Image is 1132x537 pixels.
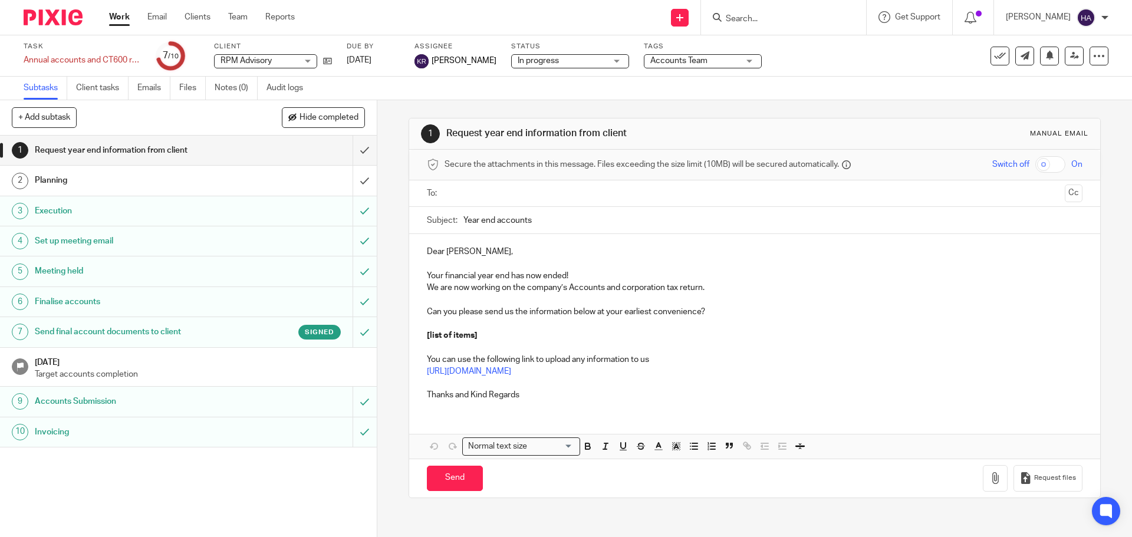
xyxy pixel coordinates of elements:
[1077,8,1095,27] img: svg%3E
[725,14,831,25] input: Search
[24,42,141,51] label: Task
[650,57,707,65] span: Accounts Team
[427,215,458,226] label: Subject:
[35,141,239,159] h1: Request year end information from client
[427,354,1082,365] p: You can use the following link to upload any information to us
[35,293,239,311] h1: Finalise accounts
[12,173,28,189] div: 2
[427,187,440,199] label: To:
[35,232,239,250] h1: Set up meeting email
[215,77,258,100] a: Notes (0)
[137,77,170,100] a: Emails
[24,9,83,25] img: Pixie
[24,54,141,66] div: Annual accounts and CT600 return - March 2024
[1006,11,1071,23] p: [PERSON_NAME]
[421,124,440,143] div: 1
[35,323,239,341] h1: Send final account documents to client
[427,367,511,375] a: [URL][DOMAIN_NAME]
[35,393,239,410] h1: Accounts Submission
[185,11,210,23] a: Clients
[1034,473,1076,483] span: Request files
[1013,465,1082,492] button: Request files
[511,42,629,51] label: Status
[427,270,1082,282] p: Your financial year end has now ended!
[35,368,365,380] p: Target accounts completion
[35,202,239,220] h1: Execution
[24,54,141,66] div: Annual accounts and CT600 return - [DATE]
[168,53,179,60] small: /10
[35,172,239,189] h1: Planning
[35,354,365,368] h1: [DATE]
[531,440,573,453] input: Search for option
[347,42,400,51] label: Due by
[446,127,780,140] h1: Request year end information from client
[347,56,371,64] span: [DATE]
[265,11,295,23] a: Reports
[12,107,77,127] button: + Add subtask
[109,11,130,23] a: Work
[12,233,28,249] div: 4
[35,262,239,280] h1: Meeting held
[432,55,496,67] span: [PERSON_NAME]
[895,13,940,21] span: Get Support
[427,389,1082,401] p: Thanks and Kind Regards
[1065,185,1082,202] button: Cc
[427,331,478,340] strong: [list of items]
[518,57,559,65] span: In progress
[24,77,67,100] a: Subtasks
[427,246,1082,258] p: Dear [PERSON_NAME],
[76,77,129,100] a: Client tasks
[414,54,429,68] img: svg%3E
[427,466,483,491] input: Send
[305,327,334,337] span: Signed
[266,77,312,100] a: Audit logs
[282,107,365,127] button: Hide completed
[992,159,1029,170] span: Switch off
[179,77,206,100] a: Files
[12,142,28,159] div: 1
[12,203,28,219] div: 3
[427,282,1082,294] p: We are now working on the company’s Accounts and corporation tax return.
[427,306,1082,318] p: Can you please send us the information below at your earliest convenience?
[414,42,496,51] label: Assignee
[228,11,248,23] a: Team
[1071,159,1082,170] span: On
[12,424,28,440] div: 10
[300,113,358,123] span: Hide completed
[644,42,762,51] label: Tags
[12,324,28,340] div: 7
[214,42,332,51] label: Client
[12,263,28,280] div: 5
[147,11,167,23] a: Email
[35,423,239,441] h1: Invoicing
[12,393,28,410] div: 9
[221,57,272,65] span: RPM Advisory
[12,294,28,310] div: 6
[445,159,839,170] span: Secure the attachments in this message. Files exceeding the size limit (10MB) will be secured aut...
[465,440,529,453] span: Normal text size
[163,49,179,62] div: 7
[462,437,580,456] div: Search for option
[1030,129,1088,139] div: Manual email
